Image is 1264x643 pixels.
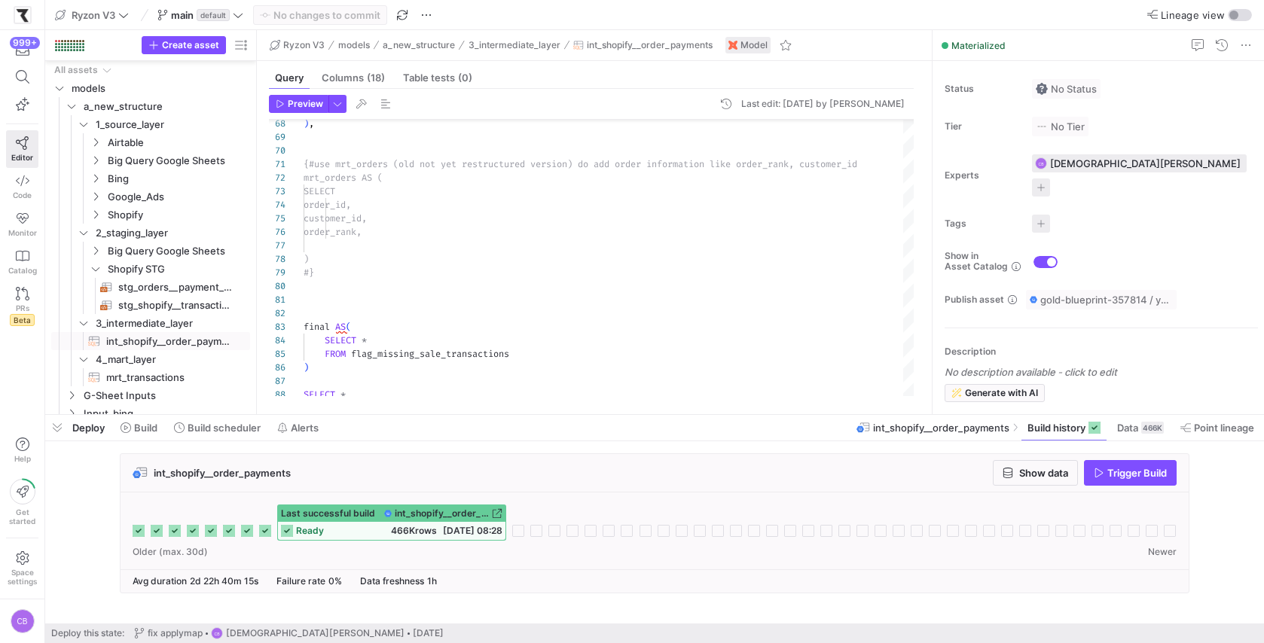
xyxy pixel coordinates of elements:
div: 82 [269,306,285,320]
span: Older (max. 30d) [133,547,208,557]
span: Model [740,40,768,50]
span: int_shopify__order_payments [873,422,1009,434]
div: Press SPACE to select this row. [51,296,250,314]
span: Failure rate [276,575,325,587]
span: #} [304,267,314,279]
div: 83 [269,320,285,334]
img: No status [1036,83,1048,95]
span: Big Query Google Sheets [108,242,248,260]
div: Press SPACE to select this row. [51,79,250,97]
div: Press SPACE to select this row. [51,314,250,332]
button: Ryzon V3 [266,36,328,54]
span: Alerts [291,422,319,434]
span: [DEMOGRAPHIC_DATA][PERSON_NAME] [1050,157,1241,169]
p: Description [945,346,1258,357]
div: 72 [269,171,285,184]
span: G-Sheet Inputs [84,387,248,404]
span: Status [945,84,1020,94]
span: gold-blueprint-357814 / y42_Ryzon_V3_main / int_shopify__order_payments [1040,294,1173,306]
div: 79 [269,266,285,279]
span: FROM [325,348,346,360]
div: 71 [269,157,285,171]
span: order_rank, [304,226,362,238]
span: 4_mart_layer [96,351,248,368]
div: Press SPACE to select this row. [51,61,250,79]
a: PRsBeta [6,281,38,332]
span: stg_orders__payment_gateways​​​​​​​​​​ [118,279,233,296]
div: Press SPACE to select this row. [51,169,250,187]
span: default [197,9,230,21]
span: Ryzon V3 [72,9,115,21]
span: 2d 22h 40m 15s [190,575,258,587]
span: Google_Ads [108,188,248,206]
span: No Tier [1036,120,1085,133]
span: Experts [945,170,1020,181]
div: 69 [269,130,285,144]
span: Get started [9,507,35,526]
span: Space settings [8,568,37,586]
div: 73 [269,184,285,198]
div: Press SPACE to select this row. [51,368,250,386]
div: Press SPACE to select this row. [51,97,250,115]
div: Last edit: [DATE] by [PERSON_NAME] [741,99,905,109]
span: a_new_structure [84,98,248,115]
span: mrt_transactions​​​​​​​​​​ [106,369,233,386]
span: [DATE] [413,628,444,638]
span: Lineage view [1161,9,1225,21]
span: AS [335,321,346,333]
button: int_shopify__order_payments [569,36,716,54]
span: (0) [458,73,472,83]
a: Catalog [6,243,38,281]
span: 3_intermediate_layer [469,40,560,50]
span: mrt_orders AS ( [304,172,383,184]
span: Query [275,73,304,83]
button: gold-blueprint-357814 / y42_Ryzon_V3_main / int_shopify__order_payments [1026,290,1177,309]
span: Create asset [162,40,219,50]
button: Build [114,415,164,440]
span: Generate with AI [965,388,1038,398]
button: Show data [993,460,1078,486]
span: SELECT [304,389,335,401]
button: Create asset [142,36,226,54]
img: https://storage.googleapis.com/y42-prod-data-exchange/images/sBsRsYb6BHzNxH9w4w8ylRuridc3cmH4JEFn... [15,8,30,23]
button: Build history [1021,415,1107,440]
a: Monitor [6,206,38,243]
span: Publish asset [945,294,1004,305]
span: order_id, [304,199,351,211]
span: Airtable [108,134,248,151]
a: Code [6,168,38,206]
button: Last successful buildint_shopify__order_paymentsready466Krows[DATE] 08:28 [277,504,506,541]
span: int_shopify__order_payments [154,467,291,479]
div: Press SPACE to select this row. [51,404,250,422]
span: a_new_structure [383,40,455,50]
div: 84 [269,334,285,347]
span: er_id [831,158,857,170]
div: 80 [269,279,285,293]
div: Press SPACE to select this row. [51,206,250,224]
div: Press SPACE to select this row. [51,386,250,404]
div: 70 [269,144,285,157]
button: Build scheduler [167,415,267,440]
a: int_shopify__order_payments​​​​​​​​​​ [51,332,250,350]
button: 3_intermediate_layer [465,36,564,54]
span: Build [134,422,157,434]
button: Getstarted [6,473,38,532]
div: Press SPACE to select this row. [51,260,250,278]
span: int_shopify__order_payments​​​​​​​​​​ [106,333,233,350]
button: models [334,36,374,54]
button: Preview [269,95,328,113]
span: Table tests [403,73,472,83]
div: 85 [269,347,285,361]
span: No Status [1036,83,1097,95]
div: 88 [269,388,285,401]
span: Data [1117,422,1138,434]
button: CB [6,605,38,637]
div: All assets [54,65,98,75]
div: CB [11,609,35,633]
div: Press SPACE to select this row. [51,278,250,296]
div: 81 [269,293,285,306]
span: 3_intermediate_layer [96,315,248,332]
span: 1h [427,575,437,587]
span: Beta [10,314,35,326]
span: 0% [328,575,342,587]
